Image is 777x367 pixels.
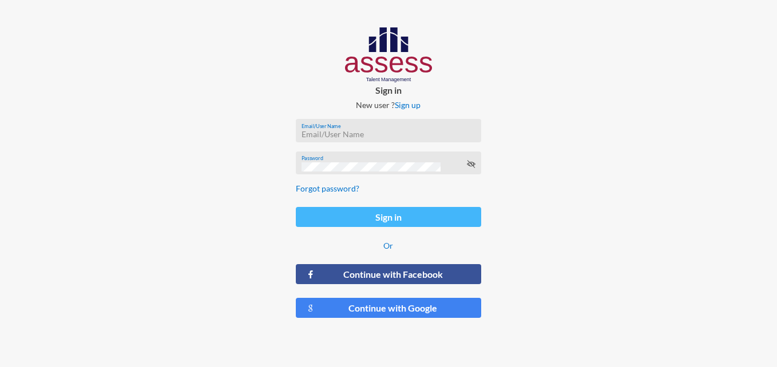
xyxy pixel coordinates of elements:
[395,100,421,110] a: Sign up
[296,207,482,227] button: Sign in
[302,130,475,139] input: Email/User Name
[296,264,482,284] button: Continue with Facebook
[287,100,491,110] p: New user ?
[296,183,359,193] a: Forgot password?
[296,298,482,318] button: Continue with Google
[345,27,433,82] img: AssessLogoo.svg
[296,241,482,250] p: Or
[287,85,491,95] p: Sign in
